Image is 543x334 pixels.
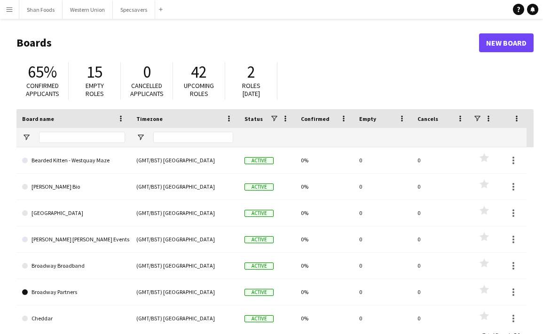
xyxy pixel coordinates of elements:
[28,62,57,82] span: 65%
[22,279,125,305] a: Broadway Partners
[131,200,239,226] div: (GMT/BST) [GEOGRAPHIC_DATA]
[295,147,354,173] div: 0%
[26,81,59,98] span: Confirmed applicants
[301,115,330,122] span: Confirmed
[86,81,104,98] span: Empty roles
[19,0,63,19] button: Shan Foods
[417,115,438,122] span: Cancels
[22,200,125,226] a: [GEOGRAPHIC_DATA]
[131,147,239,173] div: (GMT/BST) [GEOGRAPHIC_DATA]
[244,236,274,243] span: Active
[22,305,125,332] a: Cheddar
[354,174,412,199] div: 0
[412,200,470,226] div: 0
[22,115,54,122] span: Board name
[63,0,113,19] button: Western Union
[354,147,412,173] div: 0
[22,174,125,200] a: [PERSON_NAME] Bio
[22,253,125,279] a: Broadway Broadband
[244,115,263,122] span: Status
[39,132,125,143] input: Board name Filter Input
[354,279,412,305] div: 0
[354,253,412,278] div: 0
[295,174,354,199] div: 0%
[412,253,470,278] div: 0
[136,133,145,142] button: Open Filter Menu
[295,279,354,305] div: 0%
[412,147,470,173] div: 0
[87,62,102,82] span: 15
[412,226,470,252] div: 0
[412,174,470,199] div: 0
[412,279,470,305] div: 0
[131,305,239,331] div: (GMT/BST) [GEOGRAPHIC_DATA]
[295,305,354,331] div: 0%
[244,157,274,164] span: Active
[244,315,274,322] span: Active
[131,174,239,199] div: (GMT/BST) [GEOGRAPHIC_DATA]
[22,147,125,174] a: Bearded Kitten - Westquay Maze
[354,226,412,252] div: 0
[247,62,255,82] span: 2
[244,183,274,191] span: Active
[113,0,155,19] button: Specsavers
[295,200,354,226] div: 0%
[359,115,376,122] span: Empty
[16,36,479,50] h1: Boards
[22,133,31,142] button: Open Filter Menu
[244,262,274,270] span: Active
[131,279,239,305] div: (GMT/BST) [GEOGRAPHIC_DATA]
[191,62,207,82] span: 42
[131,253,239,278] div: (GMT/BST) [GEOGRAPHIC_DATA]
[143,62,151,82] span: 0
[412,305,470,331] div: 0
[131,226,239,252] div: (GMT/BST) [GEOGRAPHIC_DATA]
[22,226,125,253] a: [PERSON_NAME] [PERSON_NAME] Events
[184,81,214,98] span: Upcoming roles
[295,253,354,278] div: 0%
[130,81,164,98] span: Cancelled applicants
[354,200,412,226] div: 0
[479,33,534,52] a: New Board
[136,115,163,122] span: Timezone
[354,305,412,331] div: 0
[242,81,260,98] span: Roles [DATE]
[244,210,274,217] span: Active
[295,226,354,252] div: 0%
[153,132,233,143] input: Timezone Filter Input
[244,289,274,296] span: Active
